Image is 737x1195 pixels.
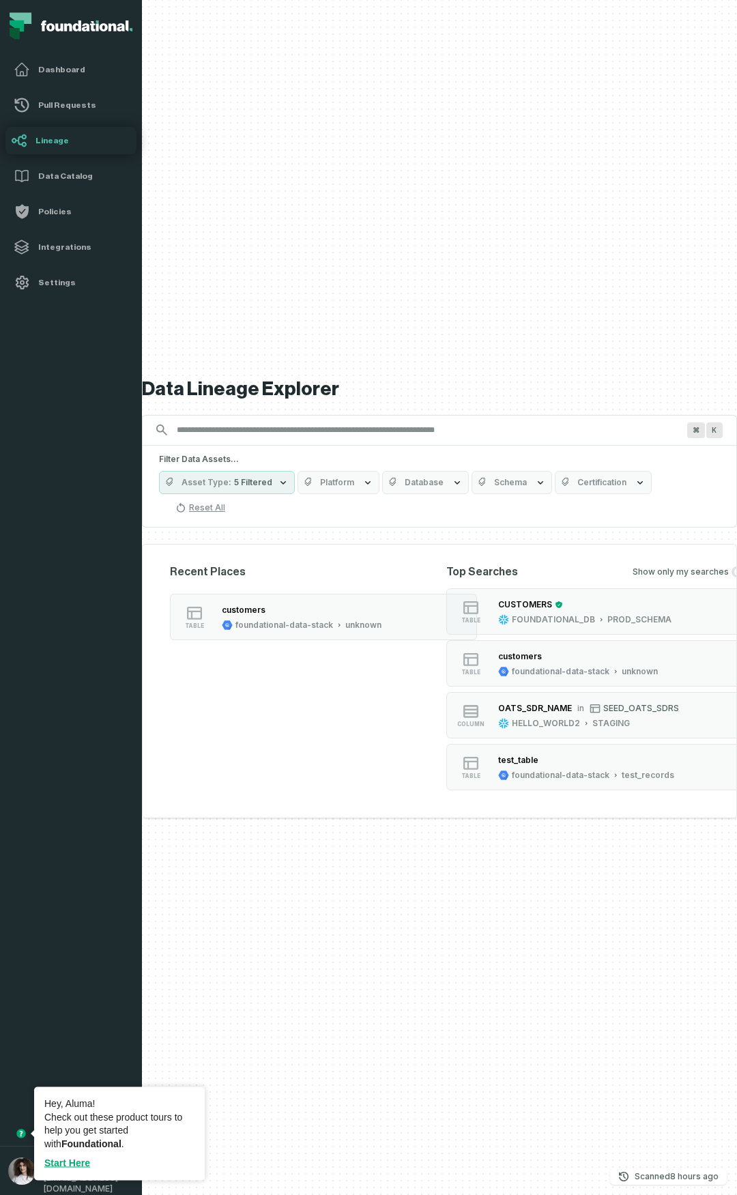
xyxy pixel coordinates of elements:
[670,1171,719,1181] relative-time: Aug 10, 2025, 5:13 AM GMT+3
[5,269,136,296] a: Settings
[38,206,128,217] h4: Policies
[5,56,136,83] a: Dashboard
[38,64,128,75] h4: Dashboard
[687,422,705,438] span: Press ⌘ + K to focus the search bar
[5,127,136,154] a: Lineage
[35,135,131,146] h4: Lineage
[5,162,136,190] a: Data Catalog
[44,1172,134,1194] span: aluma@foundational.io
[44,1097,194,1151] div: Hey, Aluma! ​Check out these product tours to help you get started with .
[706,422,723,438] span: Press ⌘ + K to focus the search bar
[38,242,128,253] h4: Integrations
[5,91,136,119] a: Pull Requests
[635,1170,719,1183] p: Scanned
[142,377,737,401] h1: Data Lineage Explorer
[44,1157,90,1168] a: Start Here
[5,198,136,225] a: Policies
[610,1168,727,1185] button: Scanned[DATE] 5:13:49 AM
[38,100,128,111] h4: Pull Requests
[5,233,136,261] a: Integrations
[38,277,128,288] h4: Settings
[38,171,128,182] h4: Data Catalog
[61,1138,121,1149] b: Foundational
[15,1127,27,1140] div: Tooltip anchor
[8,1157,35,1185] img: avatar of Aluma Gelbard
